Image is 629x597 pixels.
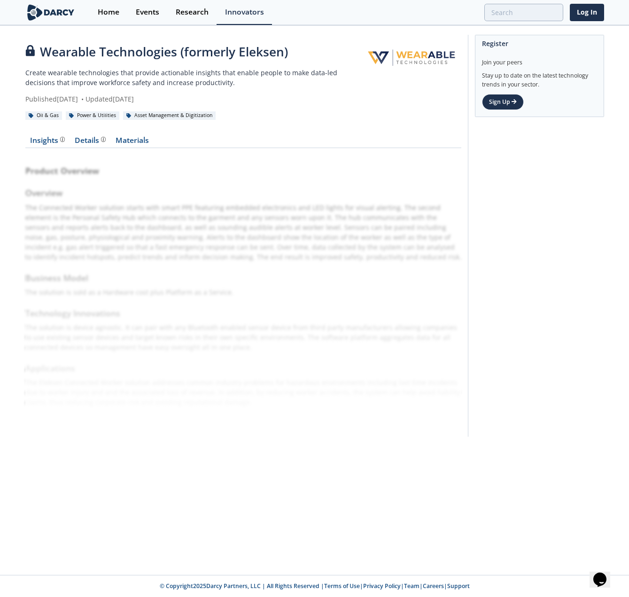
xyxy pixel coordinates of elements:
[60,137,65,142] img: information.svg
[25,68,361,87] p: Create wearable technologies that provide actionable insights that enable people to make data-led...
[136,8,159,16] div: Events
[482,35,597,52] div: Register
[447,582,470,590] a: Support
[570,4,604,21] a: Log In
[404,582,419,590] a: Team
[80,94,85,103] span: •
[25,137,70,148] a: Insights
[30,137,65,144] div: Insights
[123,111,216,120] div: Asset Management & Digitization
[66,111,120,120] div: Power & Utilities
[25,111,62,120] div: Oil & Gas
[484,4,563,21] input: Advanced Search
[111,137,154,148] a: Materials
[324,582,360,590] a: Terms of Use
[25,43,361,61] div: Wearable Technologies (formerly Eleksen)
[482,52,597,67] div: Join your peers
[590,559,620,588] iframe: chat widget
[363,582,401,590] a: Privacy Policy
[423,582,444,590] a: Careers
[482,94,524,110] a: Sign Up
[75,137,106,144] div: Details
[25,94,361,104] div: Published [DATE] Updated [DATE]
[225,8,264,16] div: Innovators
[25,4,77,21] img: logo-wide.svg
[70,137,111,148] a: Details
[101,137,106,142] img: information.svg
[482,67,597,89] div: Stay up to date on the latest technology trends in your sector.
[27,582,602,590] p: © Copyright 2025 Darcy Partners, LLC | All Rights Reserved | | | | |
[176,8,209,16] div: Research
[98,8,119,16] div: Home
